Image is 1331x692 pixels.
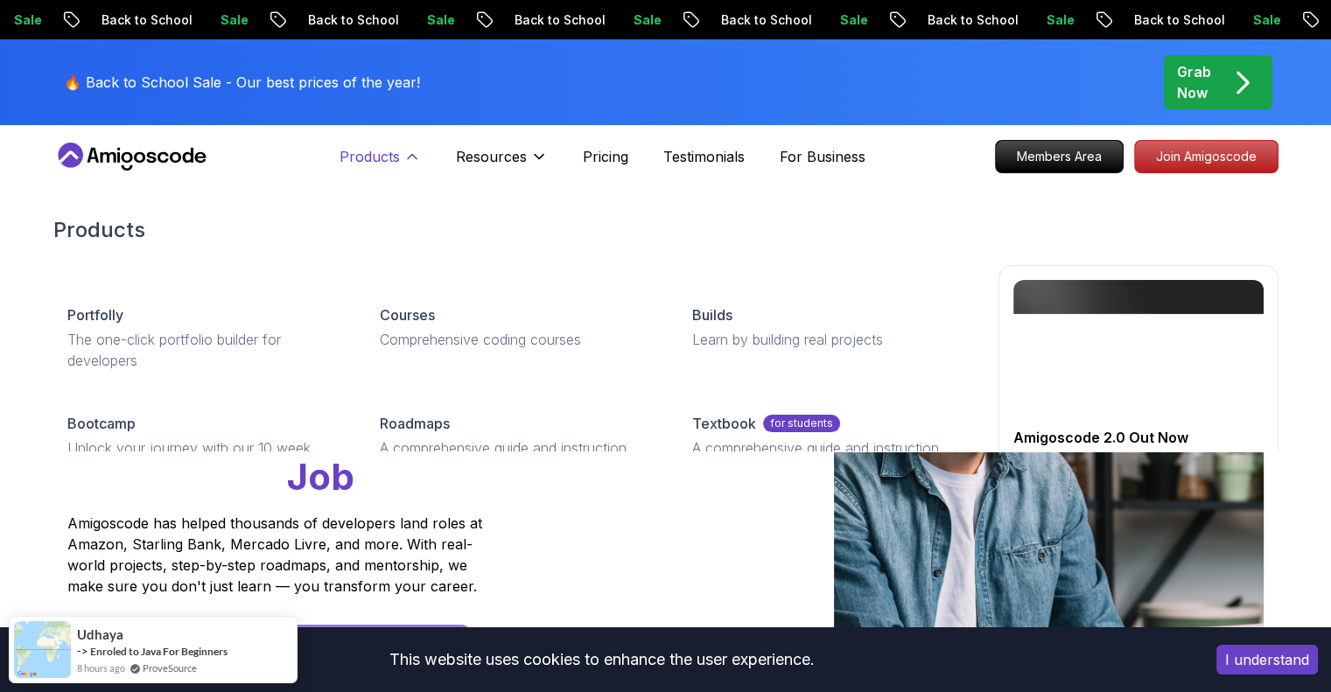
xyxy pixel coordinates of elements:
p: Products [340,146,400,167]
p: 🔥 Back to School Sale - Our best prices of the year! [64,72,420,93]
p: Comprehensive coding courses [380,329,650,350]
button: Products [340,146,421,181]
p: Resources [456,146,527,167]
img: amigoscode 2.0 [1013,280,1264,420]
p: A comprehensive guide and instruction manual for all courses [692,437,963,479]
p: Sale [412,11,468,29]
p: Learn by building real projects [692,329,963,350]
h2: Products [53,216,1278,244]
p: Sale [1238,11,1294,29]
a: Join Amigoscode [1134,140,1278,173]
p: A comprehensive guide and instruction manual for all courses [380,437,650,479]
p: Textbook [692,413,756,434]
a: Textbookfor studentsA comprehensive guide and instruction manual for all courses [678,399,977,493]
button: Accept cookies [1216,645,1318,675]
p: Builds [692,304,732,325]
a: Members Area [995,140,1124,173]
p: Back to School [87,11,206,29]
a: ProveSource [143,661,197,675]
p: Sale [206,11,262,29]
p: Sale [619,11,675,29]
p: The one-click portfolio builder for developers [67,329,338,371]
a: Testimonials [663,146,745,167]
a: amigoscode 2.0Amigoscode 2.0 Out NowThe Ultimate guide to gaining points and unlocking rewards [998,265,1278,519]
p: Bootcamp [67,413,136,434]
p: Back to School [293,11,412,29]
p: Unlock your journey with our 10 week bootcamp [67,437,338,479]
p: for students [763,415,840,432]
p: Back to School [706,11,825,29]
a: For Business [780,146,865,167]
p: Back to School [500,11,619,29]
img: provesource social proof notification image [14,621,71,678]
span: Udhaya [77,627,123,642]
p: Grab Now [1177,61,1211,103]
span: -> [77,644,88,658]
a: BuildsLearn by building real projects [678,290,977,364]
p: Roadmaps [380,413,450,434]
p: Members Area [996,141,1123,172]
p: The Ultimate guide to gaining points and unlocking rewards [1013,448,1264,483]
p: Portfolly [67,304,123,325]
button: Resources [456,146,548,181]
a: Enroled to Java For Beginners [90,645,228,658]
p: Back to School [913,11,1032,29]
p: Sale [1032,11,1088,29]
a: CoursesComprehensive coding courses [366,290,664,364]
span: Job [287,454,354,499]
p: Join Amigoscode [1135,141,1278,172]
p: Back to School [1119,11,1238,29]
p: Amigoscode has helped thousands of developers land roles at Amazon, Starling Bank, Mercado Livre,... [67,513,487,597]
h2: Amigoscode 2.0 Out Now [1013,427,1264,448]
div: This website uses cookies to enhance the user experience. [13,640,1190,679]
a: PortfollyThe one-click portfolio builder for developers [53,290,352,385]
p: Sale [825,11,881,29]
span: 8 hours ago [77,661,125,675]
a: Pricing [583,146,628,167]
a: BootcampUnlock your journey with our 10 week bootcamp [53,399,352,493]
p: Courses [380,304,435,325]
a: RoadmapsA comprehensive guide and instruction manual for all courses [366,399,664,493]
